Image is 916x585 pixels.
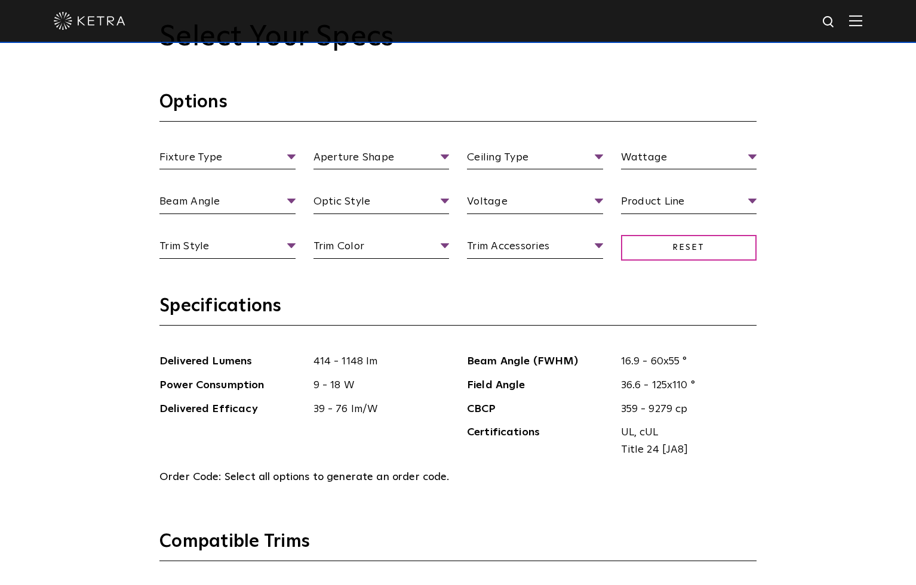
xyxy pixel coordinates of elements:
[159,91,757,122] h3: Options
[159,193,296,214] span: Beam Angle
[467,193,603,214] span: Voltage
[159,238,296,259] span: Trim Style
[849,15,862,26] img: Hamburger%20Nav.svg
[313,193,450,214] span: Optic Style
[159,353,305,370] span: Delivered Lumens
[159,295,757,326] h3: Specifications
[159,377,305,394] span: Power Consumption
[313,238,450,259] span: Trim Color
[305,353,450,370] span: 414 - 1148 lm
[467,377,612,394] span: Field Angle
[467,149,603,170] span: Ceiling Type
[467,238,603,259] span: Trim Accessories
[159,401,305,418] span: Delivered Efficacy
[305,377,450,394] span: 9 - 18 W
[621,424,748,441] span: UL, cUL
[612,401,757,418] span: 359 - 9279 cp
[159,530,757,561] h3: Compatible Trims
[621,149,757,170] span: Wattage
[159,472,222,482] span: Order Code:
[313,149,450,170] span: Aperture Shape
[621,235,757,261] span: Reset
[305,401,450,418] span: 39 - 76 lm/W
[159,149,296,170] span: Fixture Type
[612,377,757,394] span: 36.6 - 125x110 °
[467,353,612,370] span: Beam Angle (FWHM)
[467,424,612,459] span: Certifications
[225,472,450,482] span: Select all options to generate an order code.
[467,401,612,418] span: CBCP
[612,353,757,370] span: 16.9 - 60x55 °
[54,12,125,30] img: ketra-logo-2019-white
[822,15,837,30] img: search icon
[621,441,748,459] span: Title 24 [JA8]
[621,193,757,214] span: Product Line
